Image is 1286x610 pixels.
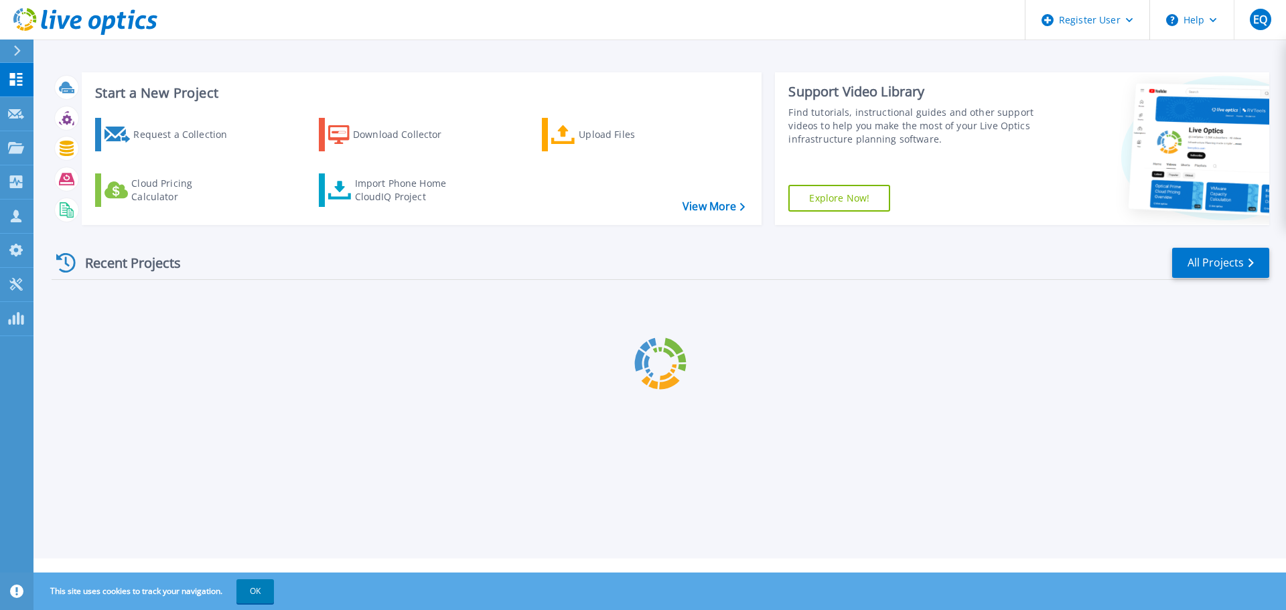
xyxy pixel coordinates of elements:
[1172,248,1269,278] a: All Projects
[355,177,459,204] div: Import Phone Home CloudIQ Project
[236,579,274,603] button: OK
[683,200,745,213] a: View More
[1253,14,1267,25] span: EQ
[788,83,1040,100] div: Support Video Library
[52,246,199,279] div: Recent Projects
[95,118,244,151] a: Request a Collection
[131,177,238,204] div: Cloud Pricing Calculator
[542,118,691,151] a: Upload Files
[133,121,240,148] div: Request a Collection
[788,106,1040,146] div: Find tutorials, instructional guides and other support videos to help you make the most of your L...
[95,173,244,207] a: Cloud Pricing Calculator
[95,86,745,100] h3: Start a New Project
[788,185,890,212] a: Explore Now!
[579,121,686,148] div: Upload Files
[353,121,460,148] div: Download Collector
[37,579,274,603] span: This site uses cookies to track your navigation.
[319,118,468,151] a: Download Collector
